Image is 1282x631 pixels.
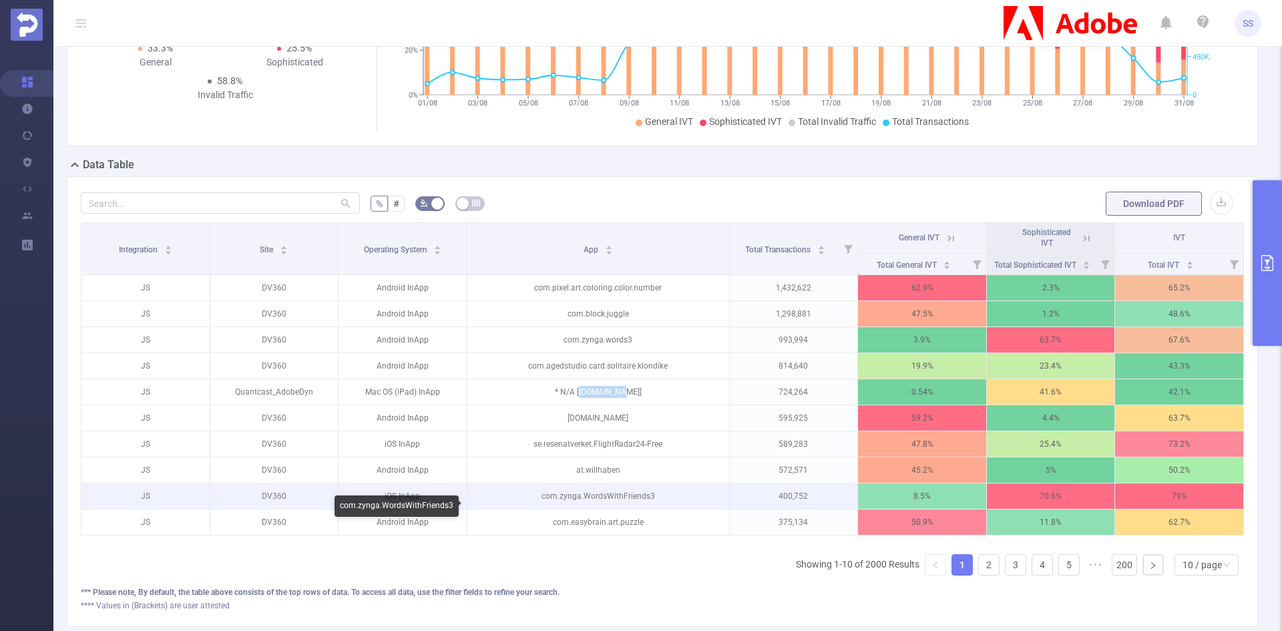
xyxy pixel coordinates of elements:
div: Sort [1082,259,1090,267]
tspan: 09/08 [620,99,639,108]
span: % [376,198,383,209]
span: Sophisticated IVT [1022,228,1071,248]
p: Android InApp [339,405,467,431]
p: 5% [987,457,1115,483]
p: [DOMAIN_NAME] [467,405,729,431]
i: icon: caret-down [280,249,288,253]
p: 42.1% [1115,379,1243,405]
a: 200 [1112,555,1136,575]
p: JS [81,301,210,327]
li: 200 [1112,554,1137,576]
img: Protected Media [11,9,43,41]
span: App [584,245,600,254]
p: Android InApp [339,353,467,379]
p: DV360 [210,405,339,431]
tspan: 27/08 [1074,99,1093,108]
p: JS [81,379,210,405]
li: Showing 1-10 of 2000 Results [796,554,919,576]
p: 63.7% [1115,405,1243,431]
p: 1.2% [987,301,1115,327]
p: DV360 [210,509,339,535]
div: Invalid Traffic [156,88,294,102]
i: icon: caret-up [164,244,172,248]
i: icon: caret-down [605,249,612,253]
p: 73.2% [1115,431,1243,457]
span: Site [260,245,275,254]
i: icon: caret-up [605,244,612,248]
p: 41.6% [987,379,1115,405]
p: JS [81,275,210,300]
p: 23.4% [987,353,1115,379]
p: Android InApp [339,509,467,535]
a: 4 [1032,555,1052,575]
span: ••• [1085,554,1106,576]
i: icon: caret-down [164,249,172,253]
span: 25.5% [286,43,312,53]
i: icon: caret-down [1187,264,1194,268]
p: DV360 [210,457,339,483]
i: icon: caret-up [943,259,951,263]
span: Operating System [364,245,429,254]
p: DV360 [210,327,339,353]
li: 3 [1005,554,1026,576]
span: General IVT [645,116,693,127]
span: Total Transactions [892,116,969,127]
i: Filter menu [1225,253,1243,274]
p: com.pixel.art.coloring.color.number [467,275,729,300]
div: com.zynga.WordsWithFriends3 [335,495,459,517]
span: General IVT [899,233,939,242]
tspan: 29/08 [1124,99,1143,108]
p: JS [81,509,210,535]
i: icon: bg-colors [420,199,428,207]
li: 1 [951,554,973,576]
p: 814,640 [730,353,858,379]
p: 375,134 [730,509,858,535]
i: icon: caret-down [817,249,825,253]
i: Filter menu [839,223,857,274]
div: Sort [1186,259,1194,267]
p: JS [81,353,210,379]
li: Next 5 Pages [1085,554,1106,576]
i: icon: caret-up [817,244,825,248]
p: 62.9% [858,275,986,300]
li: 4 [1032,554,1053,576]
p: DV360 [210,431,339,457]
tspan: 03/08 [469,99,488,108]
p: 1,432,622 [730,275,858,300]
div: Sophisticated [225,55,364,69]
i: icon: caret-up [280,244,288,248]
tspan: 07/08 [570,99,589,108]
i: icon: table [472,199,480,207]
i: icon: caret-up [1187,259,1194,263]
tspan: 450K [1193,53,1209,61]
p: 8.5% [858,483,986,509]
p: 67.6% [1115,327,1243,353]
p: 19.9% [858,353,986,379]
tspan: 31/08 [1174,99,1194,108]
tspan: 0% [409,91,418,99]
p: 589,283 [730,431,858,457]
i: icon: caret-down [943,264,951,268]
span: Total Transactions [745,245,813,254]
p: JS [81,457,210,483]
p: iOS InApp [339,483,467,509]
li: 2 [978,554,1000,576]
p: DV360 [210,353,339,379]
p: DV360 [210,483,339,509]
p: at.willhaben [467,457,729,483]
tspan: 15/08 [771,99,791,108]
span: Total Sophisticated IVT [994,260,1078,270]
tspan: 11/08 [670,99,690,108]
p: * N/A [[DOMAIN_NAME]] [467,379,729,405]
p: JS [81,483,210,509]
p: 47.5% [858,301,986,327]
p: 572,571 [730,457,858,483]
i: icon: caret-up [433,244,441,248]
p: se.resenatverket.FlightRadar24-Free [467,431,729,457]
p: Mac OS (iPad) InApp [339,379,467,405]
div: General [86,55,225,69]
i: icon: caret-down [433,249,441,253]
span: Total Invalid Traffic [798,116,876,127]
input: Search... [81,192,360,214]
i: icon: right [1149,562,1157,570]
